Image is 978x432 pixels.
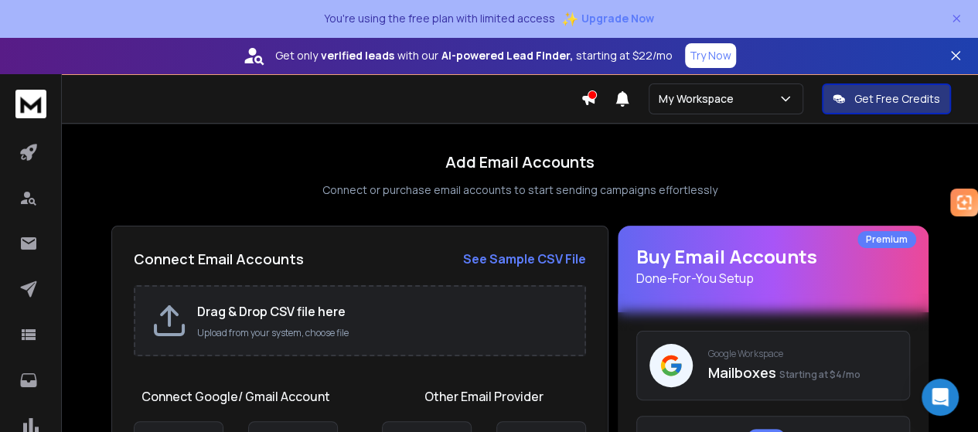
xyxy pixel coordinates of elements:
[463,250,586,268] a: See Sample CSV File
[581,11,654,26] span: Upgrade Now
[141,387,330,406] h1: Connect Google/ Gmail Account
[857,231,916,248] div: Premium
[708,362,897,383] p: Mailboxes
[15,90,46,118] img: logo
[322,182,717,198] p: Connect or purchase email accounts to start sending campaigns effortlessly
[779,368,860,381] span: Starting at $4/mo
[854,91,940,107] p: Get Free Credits
[561,3,654,34] button: ✨Upgrade Now
[708,348,897,360] p: Google Workspace
[561,8,578,29] span: ✨
[321,48,394,63] strong: verified leads
[822,83,951,114] button: Get Free Credits
[690,48,731,63] p: Try Now
[441,48,573,63] strong: AI-powered Lead Finder,
[424,387,544,406] h1: Other Email Provider
[659,91,740,107] p: My Workspace
[685,43,736,68] button: Try Now
[463,250,586,267] strong: See Sample CSV File
[445,151,595,173] h1: Add Email Accounts
[275,48,673,63] p: Get only with our starting at $22/mo
[636,269,910,287] p: Done-For-You Setup
[197,302,569,321] h2: Drag & Drop CSV file here
[197,327,569,339] p: Upload from your system, choose file
[134,248,304,270] h2: Connect Email Accounts
[636,244,910,287] h1: Buy Email Accounts
[922,379,959,416] div: Open Intercom Messenger
[324,11,555,26] p: You're using the free plan with limited access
